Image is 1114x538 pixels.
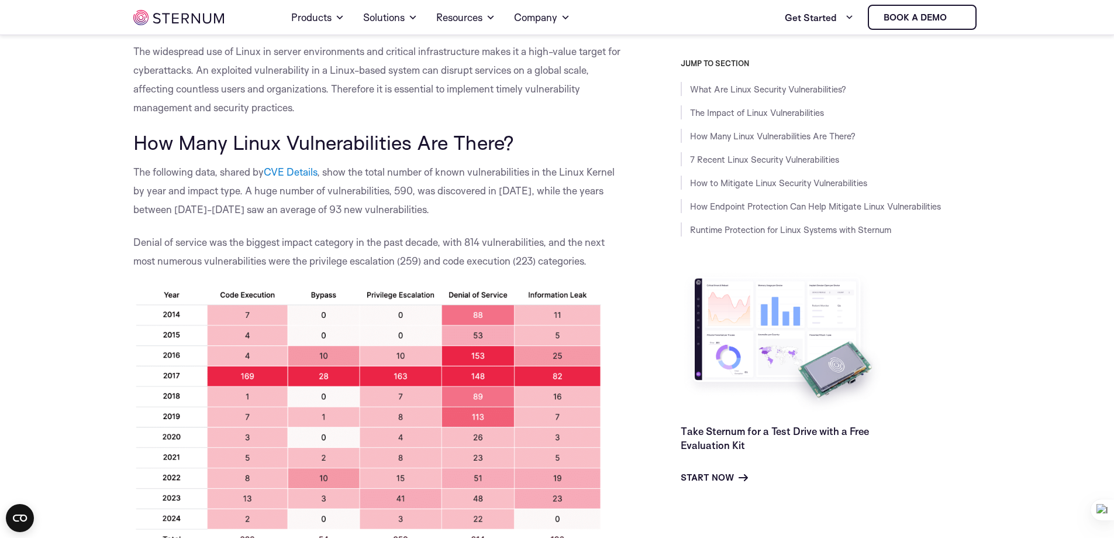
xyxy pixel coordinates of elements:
a: Company [514,1,570,34]
a: Start Now [681,471,748,485]
a: The Impact of Linux Vulnerabilities [690,107,824,118]
a: Get Started [785,6,854,29]
img: sternum iot [951,13,961,22]
a: Solutions [363,1,418,34]
h3: JUMP TO SECTION [681,59,981,68]
a: CVE Details [264,166,317,178]
a: How Endpoint Protection Can Help Mitigate Linux Vulnerabilities [690,201,941,212]
span: The widespread use of Linux in server environments and critical infrastructure makes it a high-va... [133,45,620,114]
button: Open CMP widget [6,504,34,532]
span: The following data, shared by [133,166,264,178]
a: Book a demo [868,5,977,30]
a: Runtime Protection for Linux Systems with Sternum [690,224,891,235]
img: sternum iot [133,10,224,25]
img: Take Sternum for a Test Drive with a Free Evaluation Kit [681,269,885,415]
a: Take Sternum for a Test Drive with a Free Evaluation Kit [681,425,869,451]
a: Products [291,1,344,34]
span: How Many Linux Vulnerabilities Are There? [133,130,514,155]
span: , show the total number of known vulnerabilities in the Linux Kernel by year and impact type. A h... [133,166,615,215]
a: Resources [436,1,495,34]
a: How to Mitigate Linux Security Vulnerabilities [690,177,867,189]
span: Denial of service was the biggest impact category in the past decade, with 814 vulnerabilities, a... [133,236,605,267]
a: What Are Linux Security Vulnerabilities? [690,84,846,95]
a: How Many Linux Vulnerabilities Are There? [690,131,856,142]
a: 7 Recent Linux Security Vulnerabilities [690,154,839,165]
